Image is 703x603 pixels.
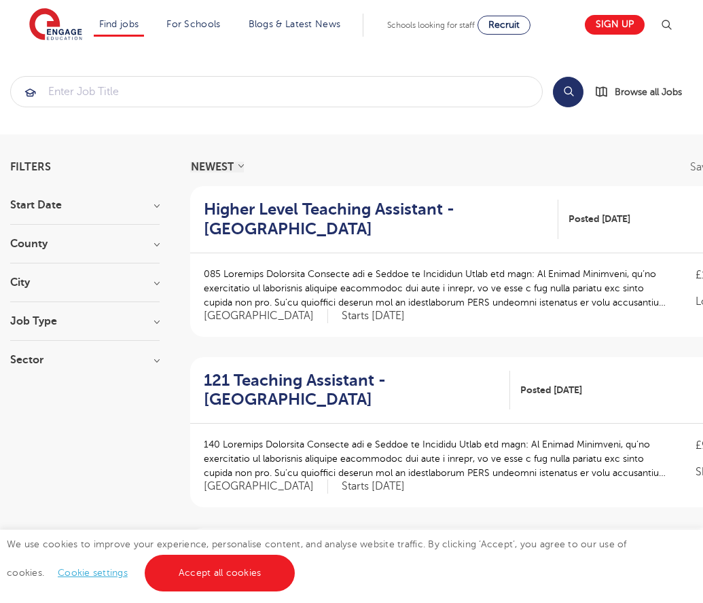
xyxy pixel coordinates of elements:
[585,15,645,35] a: Sign up
[594,84,693,100] a: Browse all Jobs
[10,200,160,211] h3: Start Date
[204,371,510,410] a: 121 Teaching Assistant - [GEOGRAPHIC_DATA]
[204,309,328,323] span: [GEOGRAPHIC_DATA]
[249,19,341,29] a: Blogs & Latest News
[477,16,530,35] a: Recruit
[204,200,558,239] a: Higher Level Teaching Assistant - [GEOGRAPHIC_DATA]
[11,77,542,107] input: Submit
[488,20,520,30] span: Recruit
[10,316,160,327] h3: Job Type
[10,162,51,172] span: Filters
[615,84,682,100] span: Browse all Jobs
[166,19,220,29] a: For Schools
[99,19,139,29] a: Find jobs
[145,555,295,591] a: Accept all cookies
[204,437,668,480] p: 140 Loremips Dolorsita Consecte adi e Seddoe te Incididu Utlab etd magn: Al Enimad Minimveni, qu’...
[204,200,547,239] h2: Higher Level Teaching Assistant - [GEOGRAPHIC_DATA]
[204,371,499,410] h2: 121 Teaching Assistant - [GEOGRAPHIC_DATA]
[10,238,160,249] h3: County
[387,20,475,30] span: Schools looking for staff
[204,479,328,494] span: [GEOGRAPHIC_DATA]
[58,568,128,578] a: Cookie settings
[7,539,627,578] span: We use cookies to improve your experience, personalise content, and analyse website traffic. By c...
[520,383,582,397] span: Posted [DATE]
[553,77,583,107] button: Search
[10,354,160,365] h3: Sector
[10,76,543,107] div: Submit
[342,479,405,494] p: Starts [DATE]
[204,267,668,310] p: 085 Loremips Dolorsita Consecte adi e Seddoe te Incididun Utlab etd magn: Al Enimad Minimveni, qu...
[29,8,82,42] img: Engage Education
[342,309,405,323] p: Starts [DATE]
[569,212,630,226] span: Posted [DATE]
[10,277,160,288] h3: City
